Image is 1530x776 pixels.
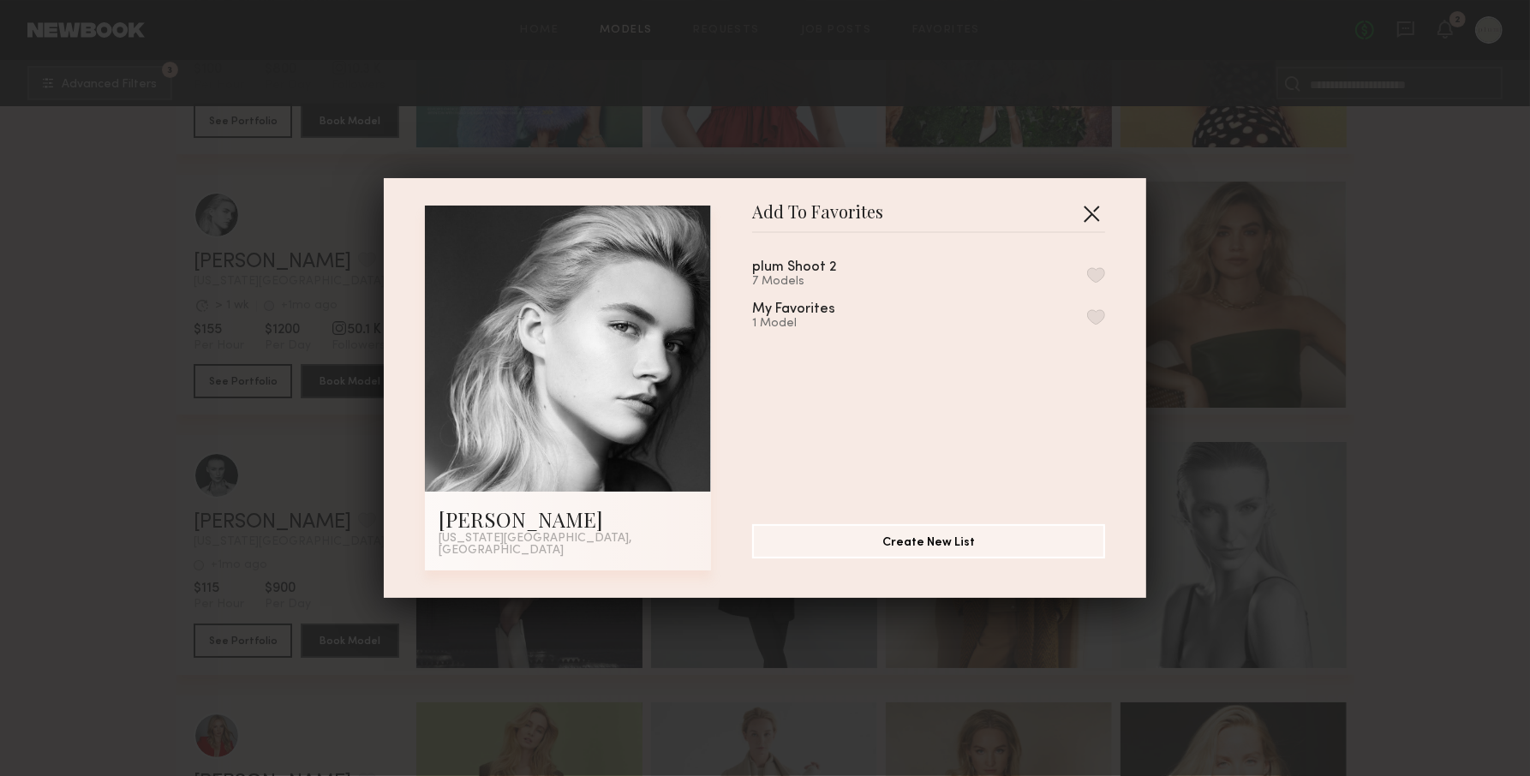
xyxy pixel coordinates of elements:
div: 7 Models [752,275,877,289]
div: [PERSON_NAME] [439,505,697,533]
div: My Favorites [752,302,835,317]
div: 1 Model [752,317,876,331]
span: Add To Favorites [752,206,883,231]
button: Close [1078,200,1105,227]
button: Create New List [752,524,1105,558]
div: plum Shoot 2 [752,260,836,275]
div: [US_STATE][GEOGRAPHIC_DATA], [GEOGRAPHIC_DATA] [439,533,697,557]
